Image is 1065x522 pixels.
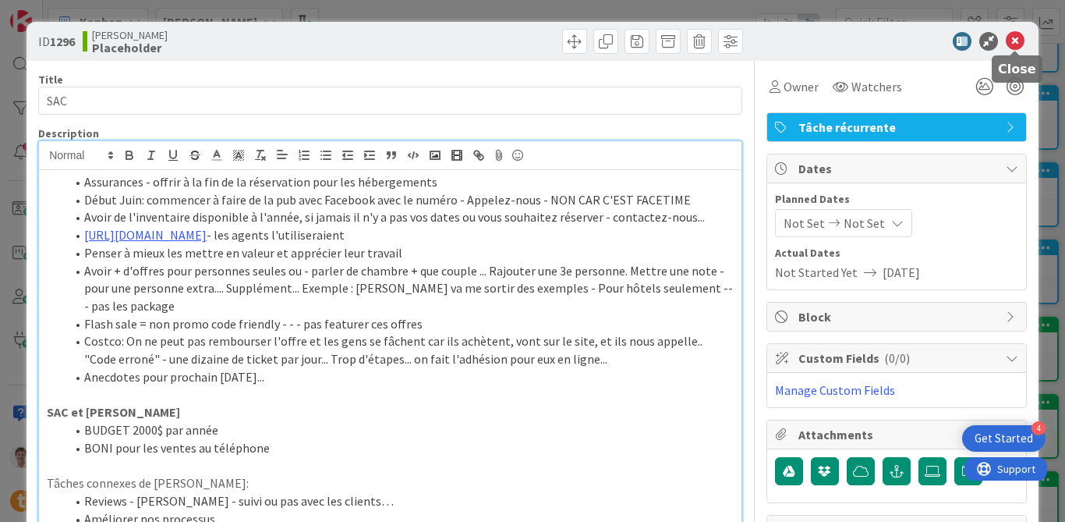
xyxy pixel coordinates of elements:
[38,126,99,140] span: Description
[65,315,734,333] li: Flash sale = non promo code friendly - - - pas featurer ces offres
[65,191,734,209] li: Début Juin: commencer à faire de la pub avec Facebook avec le numéro - Appelez-nous - NON CAR C'E...
[798,425,998,444] span: Attachments
[38,87,742,115] input: type card name here...
[33,2,71,21] span: Support
[798,159,998,178] span: Dates
[65,439,734,457] li: BONI pour les ventes au téléphone
[47,474,734,492] p: Tâches connexes de [PERSON_NAME]:
[851,77,902,96] span: Watchers
[65,208,734,226] li: Avoir de l'inventaire disponible à l'année, si jamais il n'y a pas vos dates ou vous souhaitez ré...
[38,73,63,87] label: Title
[844,214,885,233] span: Not Set
[962,425,1046,452] div: Open Get Started checklist, remaining modules: 4
[1031,421,1046,435] div: 4
[50,34,75,49] b: 1296
[798,118,998,137] span: Tâche récurrente
[65,368,734,386] li: Anecdotes pour prochain [DATE]...
[47,404,180,420] strong: SAC et [PERSON_NAME]
[775,263,858,282] span: Not Started Yet
[92,29,168,41] span: [PERSON_NAME]
[65,421,734,439] li: BUDGET 2000$ par année
[65,244,734,262] li: Penser à mieux les mettre en valeur et apprécier leur travail
[784,214,825,233] span: Not Set
[65,226,734,244] li: - les agents l'utiliseraient
[775,191,1018,208] span: Planned Dates
[775,245,1018,261] span: Actual Dates
[84,227,207,243] a: [URL][DOMAIN_NAME]
[884,350,910,366] span: ( 0/0 )
[65,262,734,315] li: Avoir + d'offres pour personnes seules ou - parler de chambre + que couple ... Rajouter une 3e pe...
[798,349,998,368] span: Custom Fields
[65,173,734,191] li: Assurances - offrir à la fin de la réservation pour les hébergements
[784,77,819,96] span: Owner
[65,492,734,510] li: Reviews - [PERSON_NAME] - suivi ou pas avec les clients…
[798,307,998,326] span: Block
[38,32,75,51] span: ID
[975,431,1033,446] div: Get Started
[775,382,895,398] a: Manage Custom Fields
[92,41,168,54] b: Placeholder
[998,62,1036,76] h5: Close
[65,332,734,368] li: Costco: On ne peut pas rembourser l'offre et les gens se fâchent car ils achètent, vont sur le si...
[883,263,920,282] span: [DATE]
